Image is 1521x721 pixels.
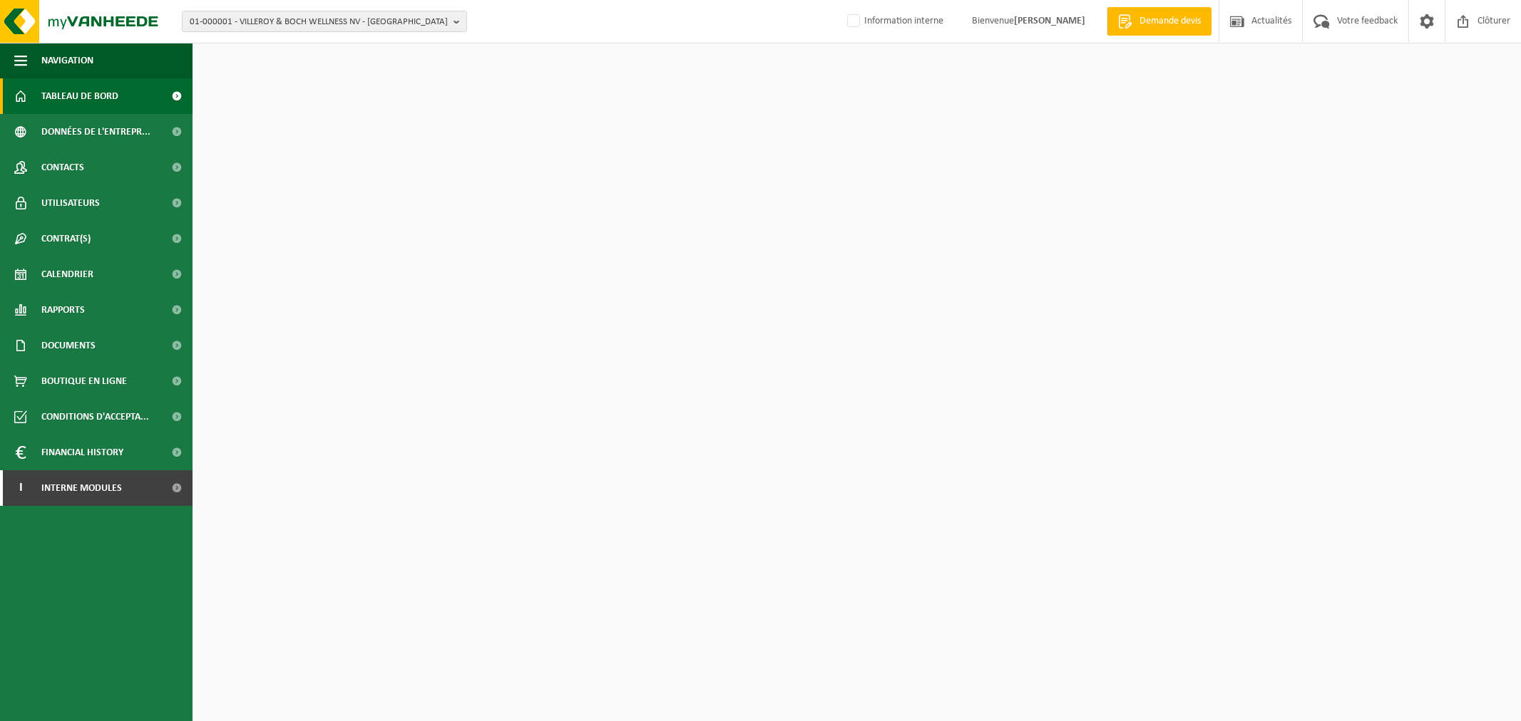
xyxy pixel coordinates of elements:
span: Utilisateurs [41,185,100,221]
span: Calendrier [41,256,93,292]
span: Navigation [41,43,93,78]
span: Tableau de bord [41,78,118,114]
span: Interne modules [41,470,122,506]
span: Contrat(s) [41,221,91,256]
span: Financial History [41,435,123,470]
span: Données de l'entrepr... [41,114,150,150]
span: Boutique en ligne [41,363,127,399]
span: 01-000001 - VILLEROY & BOCH WELLNESS NV - [GEOGRAPHIC_DATA] [190,11,448,33]
span: Documents [41,328,96,363]
span: I [14,470,27,506]
span: Conditions d'accepta... [41,399,149,435]
span: Rapports [41,292,85,328]
label: Information interne [844,11,943,32]
button: 01-000001 - VILLEROY & BOCH WELLNESS NV - [GEOGRAPHIC_DATA] [182,11,467,32]
span: Demande devis [1136,14,1204,28]
a: Demande devis [1107,7,1212,36]
span: Contacts [41,150,84,185]
strong: [PERSON_NAME] [1014,16,1085,26]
